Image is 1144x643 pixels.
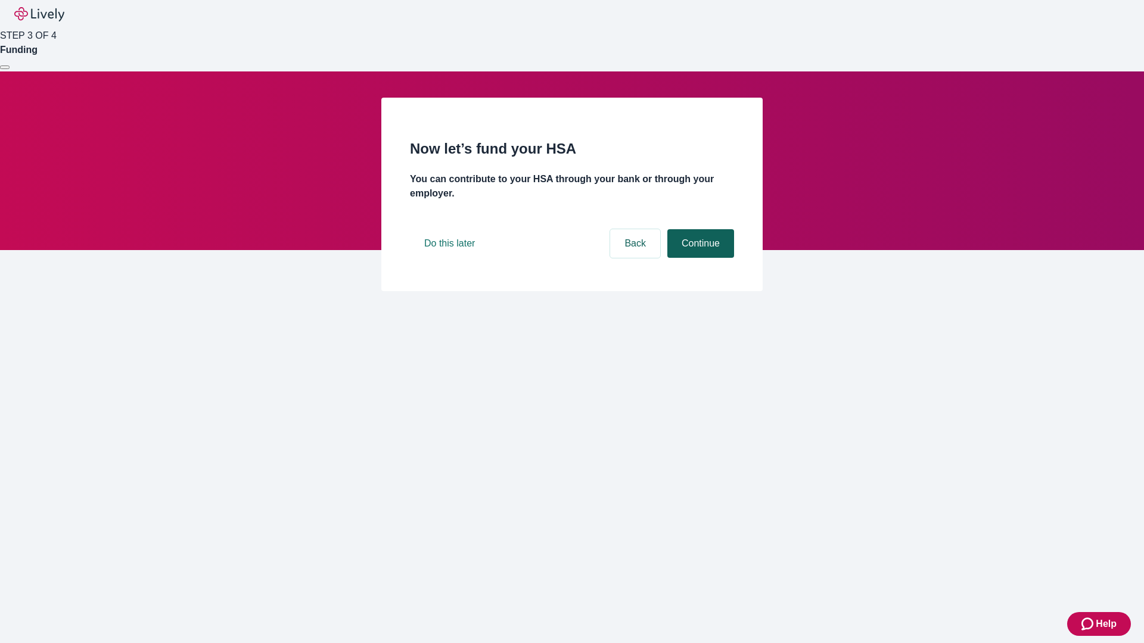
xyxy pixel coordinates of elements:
button: Zendesk support iconHelp [1067,612,1131,636]
span: Help [1096,617,1117,631]
svg: Zendesk support icon [1081,617,1096,631]
img: Lively [14,7,64,21]
button: Do this later [410,229,489,258]
h4: You can contribute to your HSA through your bank or through your employer. [410,172,734,201]
h2: Now let’s fund your HSA [410,138,734,160]
button: Back [610,229,660,258]
button: Continue [667,229,734,258]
